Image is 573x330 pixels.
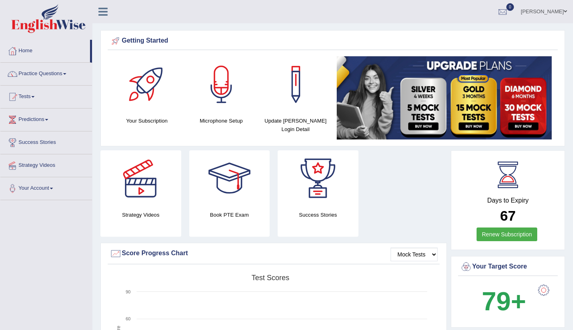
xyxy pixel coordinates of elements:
a: Tests [0,86,92,106]
h4: Microphone Setup [188,117,254,125]
b: 67 [500,208,516,223]
img: small5.jpg [337,56,552,139]
div: Your Target Score [460,261,556,273]
text: 90 [126,289,131,294]
b: 79+ [482,287,526,316]
a: Success Stories [0,131,92,152]
a: Practice Questions [0,63,92,83]
span: 0 [506,3,514,11]
a: Strategy Videos [0,154,92,174]
h4: Your Subscription [114,117,180,125]
h4: Book PTE Exam [189,211,270,219]
h4: Update [PERSON_NAME] Login Detail [262,117,329,133]
tspan: Test scores [252,274,289,282]
h4: Success Stories [278,211,358,219]
a: Your Account [0,177,92,197]
text: 60 [126,316,131,321]
div: Score Progress Chart [110,248,438,260]
a: Home [0,40,90,60]
h4: Strategy Videos [100,211,181,219]
h4: Days to Expiry [460,197,556,204]
a: Predictions [0,109,92,129]
div: Getting Started [110,35,556,47]
a: Renew Subscription [477,228,537,241]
